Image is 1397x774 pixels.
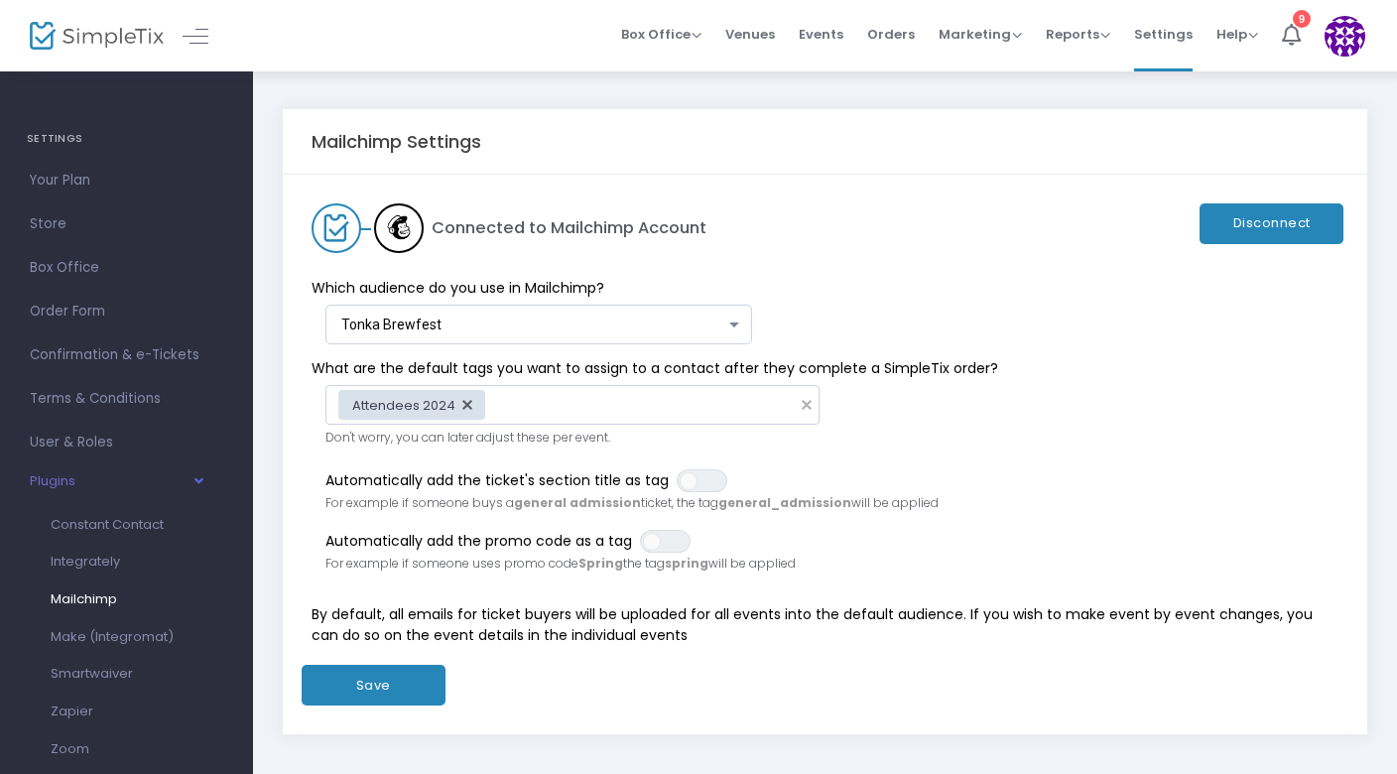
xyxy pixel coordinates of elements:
[718,494,851,511] b: general_admission
[514,494,641,511] b: general admission
[1200,203,1343,244] button: Disconnect
[35,693,189,730] a: Zapier
[341,317,442,332] span: Tonka Brewfest
[432,218,706,238] h5: Connected to Mailchimp Account
[385,213,413,241] img: Mailchimp logo
[325,531,632,551] span: Automatically add the promo code as a tag
[1046,25,1110,44] span: Reports
[1293,10,1311,28] div: 9
[799,9,843,60] span: Events
[500,395,786,416] input: NO DATA FOUND
[302,665,445,706] button: Save
[35,618,189,656] a: Make (Integromat)
[867,9,915,60] span: Orders
[352,399,455,412] span: Attendees 2024
[30,473,201,499] button: Plugins
[51,552,120,571] span: Integrately
[27,119,226,159] h4: SETTINGS
[51,515,164,534] span: Constant Contact
[939,25,1022,44] span: Marketing
[51,589,117,608] span: Mailchimp
[312,131,481,153] h5: Mailchimp Settings
[321,213,351,243] img: SimpleTix logo
[51,739,89,758] span: Zoom
[35,580,189,618] a: Mailchimp
[30,430,223,455] span: User & Roles
[35,506,189,544] a: Constant Contact
[30,386,223,412] span: Terms & Conditions
[35,655,189,693] a: Smartwaiver
[35,543,189,580] a: Integrately
[51,702,93,720] span: Zapier
[1134,9,1193,60] span: Settings
[302,278,1330,299] span: Which audience do you use in Mailchimp?
[51,664,133,683] span: Smartwaiver
[30,299,223,324] span: Order Form
[1216,25,1258,44] span: Help
[795,393,819,417] span: clear
[459,397,475,413] span: delete
[30,211,223,237] span: Store
[30,168,223,193] span: Your Plan
[30,255,223,281] span: Box Office
[302,358,1330,379] span: What are the default tags you want to assign to a contact after they complete a SimpleTix order?
[30,342,223,368] span: Confirmation & e-Tickets
[35,730,189,768] a: Zoom
[665,555,708,572] b: spring
[51,627,174,646] span: Make (Integromat)
[312,604,1339,646] p: By default, all emails for ticket buyers will be uploaded for all events into the default audienc...
[621,25,701,44] span: Box Office
[725,9,775,60] span: Venues
[325,470,669,490] span: Automatically add the ticket's section title as tag
[578,555,623,572] b: Spring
